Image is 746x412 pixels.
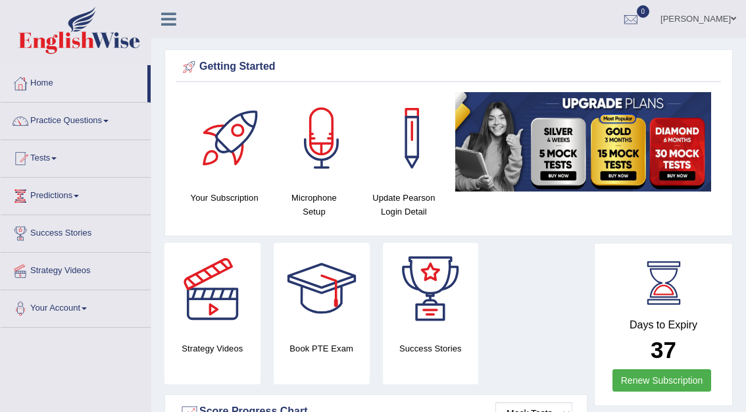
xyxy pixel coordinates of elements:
[651,337,676,363] b: 37
[1,178,151,211] a: Predictions
[612,369,712,392] a: Renew Subscription
[1,253,151,286] a: Strategy Videos
[1,103,151,136] a: Practice Questions
[637,5,650,18] span: 0
[276,191,352,219] h4: Microphone Setup
[186,191,262,205] h4: Your Subscription
[180,57,718,77] div: Getting Started
[274,342,370,355] h4: Book PTE Exam
[1,290,151,323] a: Your Account
[1,215,151,248] a: Success Stories
[164,342,261,355] h4: Strategy Videos
[1,65,147,98] a: Home
[609,319,718,331] h4: Days to Expiry
[366,191,442,219] h4: Update Pearson Login Detail
[383,342,479,355] h4: Success Stories
[1,140,151,173] a: Tests
[455,92,711,192] img: small5.jpg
